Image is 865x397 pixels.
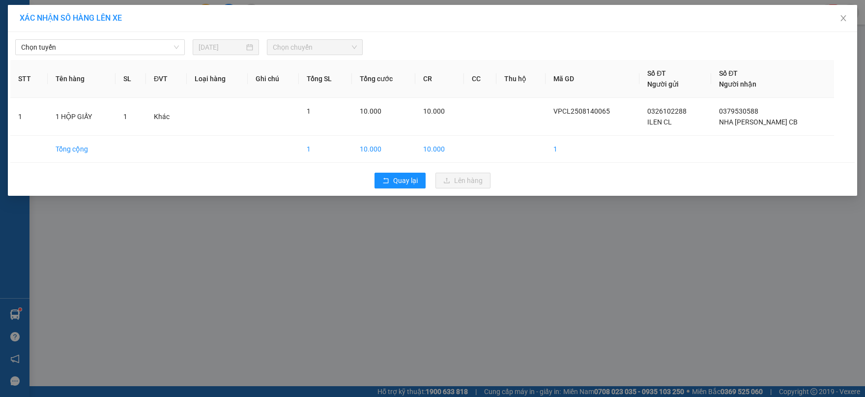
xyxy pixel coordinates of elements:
div: Tên hàng: 1 HỘP KV ( : 1 ) [8,69,184,82]
span: 10.000 [423,107,445,115]
span: ILEN CL [647,118,672,126]
span: Quay lại [393,175,418,186]
th: Tên hàng [48,60,115,98]
span: Nhận: [84,9,108,20]
span: rollback [382,177,389,185]
td: 1 [299,136,352,163]
th: Mã GD [546,60,639,98]
td: 10.000 [352,136,415,163]
span: Số ĐT [647,69,666,77]
div: 0376631074 [8,32,77,46]
th: Ghi chú [248,60,299,98]
span: Gửi: [8,9,24,20]
th: STT [10,60,48,98]
div: 20.000 [7,52,79,63]
span: 1 [307,107,311,115]
span: Người nhận [719,80,756,88]
span: Số ĐT [719,69,738,77]
th: Tổng SL [299,60,352,98]
td: 1 [546,136,639,163]
th: CC [464,60,496,98]
span: close [839,14,847,22]
td: Khác [146,98,187,136]
span: VPCL2508140065 [553,107,610,115]
th: ĐVT [146,60,187,98]
span: Chọn tuyến [21,40,179,55]
span: SL [117,68,130,82]
span: 0379530588 [719,107,758,115]
th: CR [415,60,464,98]
div: ĐỦ [8,20,77,32]
button: uploadLên hàng [435,173,490,188]
span: Chọn chuyến [273,40,357,55]
div: VP [GEOGRAPHIC_DATA] [84,8,184,32]
td: 1 HỘP GIẤY [48,98,115,136]
div: VP Cai Lậy [8,8,77,20]
div: 0778858883 [84,32,184,46]
span: Người gửi [647,80,679,88]
th: SL [115,60,146,98]
button: Close [830,5,857,32]
span: 1 [123,113,127,121]
button: rollbackQuay lại [375,173,426,188]
span: 10.000 [360,107,381,115]
span: 0326102288 [647,107,687,115]
th: Loại hàng [187,60,248,98]
span: XÁC NHẬN SỐ HÀNG LÊN XE [20,13,122,23]
th: Thu hộ [496,60,546,98]
th: Tổng cước [352,60,415,98]
span: Rồi : [7,53,24,63]
input: 14/08/2025 [199,42,244,53]
td: 1 [10,98,48,136]
td: 10.000 [415,136,464,163]
td: Tổng cộng [48,136,115,163]
span: NHA [PERSON_NAME] CB [719,118,798,126]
